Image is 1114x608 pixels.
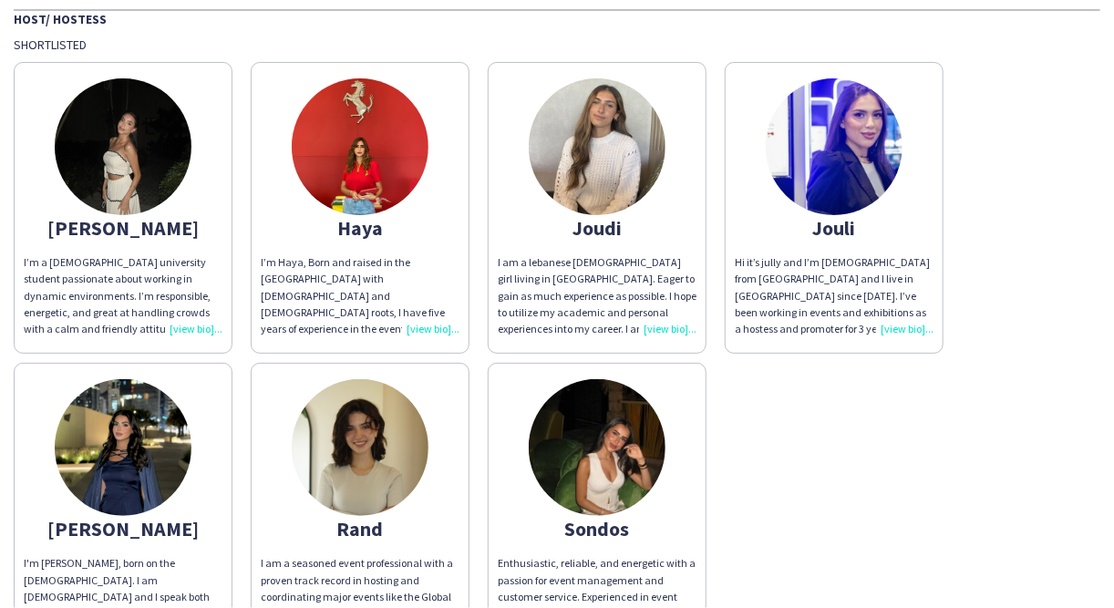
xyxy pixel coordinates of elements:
[24,520,222,537] div: [PERSON_NAME]
[529,379,665,516] img: thumb-67fe5c5cc902d.jpeg
[14,36,1100,53] div: Shortlisted
[55,78,191,215] img: thumb-67f67466-34b0-41a2-96e4-f79257df26a5.jpg
[292,379,428,516] img: thumb-68d2b6e376a60.jpeg
[498,520,696,537] div: Sondos
[24,220,222,236] div: [PERSON_NAME]
[14,9,1100,27] div: Host/ Hostess
[261,254,459,337] div: I’m Haya, Born and raised in the [GEOGRAPHIC_DATA] with [DEMOGRAPHIC_DATA] and [DEMOGRAPHIC_DATA]...
[735,220,933,236] div: Jouli
[261,220,459,236] div: Haya
[498,220,696,236] div: Joudi
[261,520,459,537] div: Rand
[498,254,696,337] div: I am a lebanese [DEMOGRAPHIC_DATA] girl living in [GEOGRAPHIC_DATA]. Eager to gain as much experi...
[292,78,428,215] img: thumb-e0b6aeba-defb-43ce-be6d-8bcbf59f1e50.jpg
[529,78,665,215] img: thumb-6630f58990371.jpeg
[55,379,191,516] img: thumb-5da1c485-32cd-4b25-95cd-614cbba61769.jpg
[766,78,903,215] img: thumb-67fcbe4ad7804.jpeg
[735,254,933,337] div: Hi it’s jully and I’m [DEMOGRAPHIC_DATA] from [GEOGRAPHIC_DATA] and I live in [GEOGRAPHIC_DATA] s...
[24,254,222,337] div: I’m a [DEMOGRAPHIC_DATA] university student passionate about working in dynamic environments. I’m...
